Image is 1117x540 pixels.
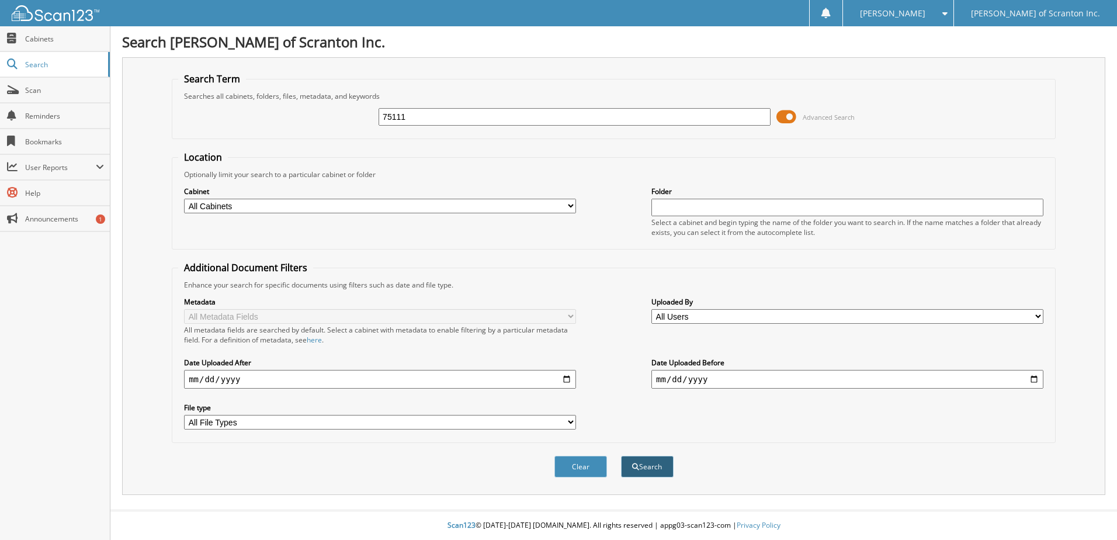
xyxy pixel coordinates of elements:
[971,10,1100,17] span: [PERSON_NAME] of Scranton Inc.
[25,214,104,224] span: Announcements
[122,32,1105,51] h1: Search [PERSON_NAME] of Scranton Inc.
[184,370,576,389] input: start
[184,358,576,368] label: Date Uploaded After
[25,162,96,172] span: User Reports
[651,370,1043,389] input: end
[178,91,1049,101] div: Searches all cabinets, folders, files, metadata, and keywords
[178,261,313,274] legend: Additional Document Filters
[25,85,104,95] span: Scan
[184,297,576,307] label: Metadata
[178,72,246,85] legend: Search Term
[25,34,104,44] span: Cabinets
[651,186,1043,196] label: Folder
[25,137,104,147] span: Bookmarks
[25,111,104,121] span: Reminders
[554,456,607,477] button: Clear
[178,151,228,164] legend: Location
[12,5,99,21] img: scan123-logo-white.svg
[25,60,102,70] span: Search
[96,214,105,224] div: 1
[651,297,1043,307] label: Uploaded By
[803,113,855,122] span: Advanced Search
[184,186,576,196] label: Cabinet
[25,188,104,198] span: Help
[178,280,1049,290] div: Enhance your search for specific documents using filters such as date and file type.
[110,511,1117,540] div: © [DATE]-[DATE] [DOMAIN_NAME]. All rights reserved | appg03-scan123-com |
[184,325,576,345] div: All metadata fields are searched by default. Select a cabinet with metadata to enable filtering b...
[307,335,322,345] a: here
[651,217,1043,237] div: Select a cabinet and begin typing the name of the folder you want to search in. If the name match...
[621,456,674,477] button: Search
[651,358,1043,368] label: Date Uploaded Before
[448,520,476,530] span: Scan123
[737,520,780,530] a: Privacy Policy
[184,403,576,413] label: File type
[860,10,925,17] span: [PERSON_NAME]
[178,169,1049,179] div: Optionally limit your search to a particular cabinet or folder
